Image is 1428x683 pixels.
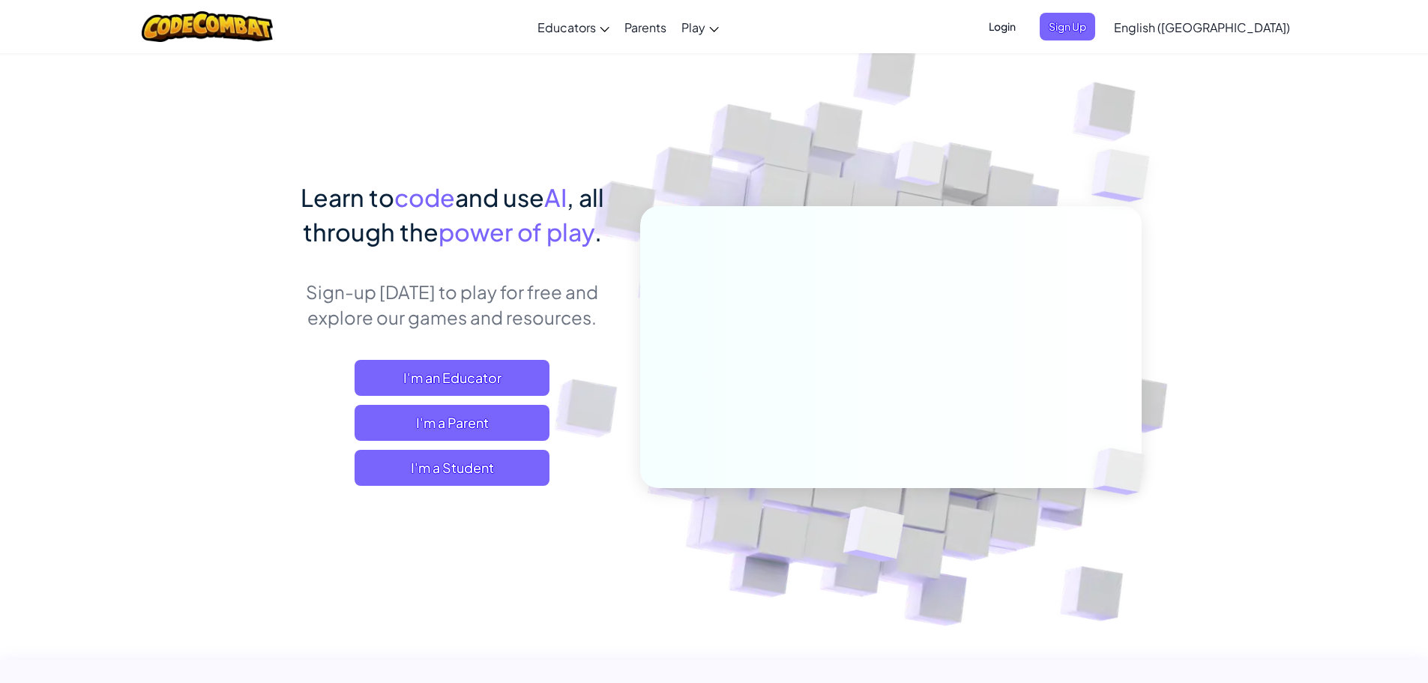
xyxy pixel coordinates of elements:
[394,182,455,212] span: code
[439,217,594,247] span: power of play
[617,7,674,47] a: Parents
[301,182,394,212] span: Learn to
[530,7,617,47] a: Educators
[355,405,549,441] a: I'm a Parent
[681,19,705,35] span: Play
[806,475,940,599] img: Overlap cubes
[1040,13,1095,40] button: Sign Up
[455,182,544,212] span: and use
[867,112,974,223] img: Overlap cubes
[142,11,273,42] img: CodeCombat logo
[544,182,567,212] span: AI
[1061,112,1191,239] img: Overlap cubes
[355,360,549,396] a: I'm an Educator
[1067,417,1180,526] img: Overlap cubes
[355,450,549,486] button: I'm a Student
[1114,19,1290,35] span: English ([GEOGRAPHIC_DATA])
[980,13,1025,40] button: Login
[1106,7,1298,47] a: English ([GEOGRAPHIC_DATA])
[287,279,618,330] p: Sign-up [DATE] to play for free and explore our games and resources.
[537,19,596,35] span: Educators
[594,217,602,247] span: .
[674,7,726,47] a: Play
